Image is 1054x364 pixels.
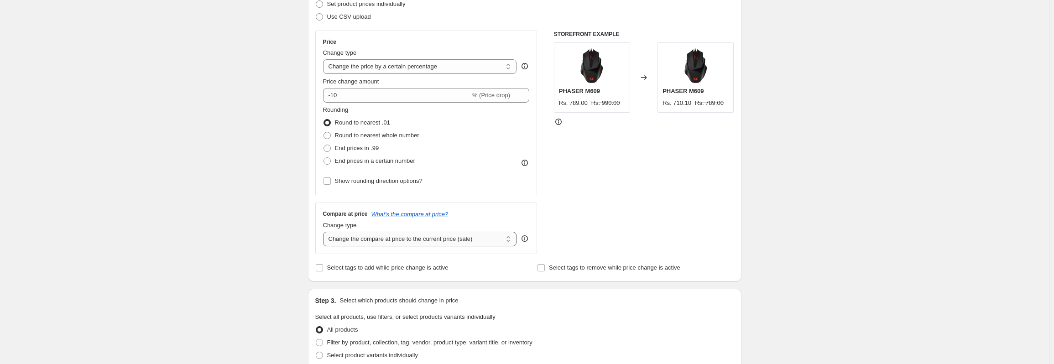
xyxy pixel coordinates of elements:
[371,211,449,218] button: What's the compare at price?
[472,92,510,99] span: % (Price drop)
[335,177,423,184] span: Show rounding direction options?
[520,62,529,71] div: help
[335,132,419,139] span: Round to nearest whole number
[663,99,691,108] div: Rs. 710.10
[327,264,449,271] span: Select tags to add while price change is active
[678,47,714,84] img: M609_80x.png
[554,31,734,38] h6: STOREFRONT EXAMPLE
[549,264,680,271] span: Select tags to remove while price change is active
[323,106,349,113] span: Rounding
[339,296,458,305] p: Select which products should change in price
[323,78,379,85] span: Price change amount
[323,49,357,56] span: Change type
[315,296,336,305] h2: Step 3.
[335,119,390,126] span: Round to nearest .01
[335,145,379,151] span: End prices in .99
[327,0,406,7] span: Set product prices individually
[327,13,371,20] span: Use CSV upload
[663,88,704,94] span: PHASER M609
[323,38,336,46] h3: Price
[327,339,532,346] span: Filter by product, collection, tag, vendor, product type, variant title, or inventory
[327,352,418,359] span: Select product variants individually
[559,88,600,94] span: PHASER M609
[323,222,357,229] span: Change type
[574,47,610,84] img: M609_80x.png
[323,210,368,218] h3: Compare at price
[520,234,529,243] div: help
[559,99,588,108] div: Rs. 789.00
[695,99,724,108] strike: Rs. 789.00
[323,88,470,103] input: -15
[327,326,358,333] span: All products
[591,99,620,108] strike: Rs. 990.00
[335,157,415,164] span: End prices in a certain number
[315,313,496,320] span: Select all products, use filters, or select products variants individually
